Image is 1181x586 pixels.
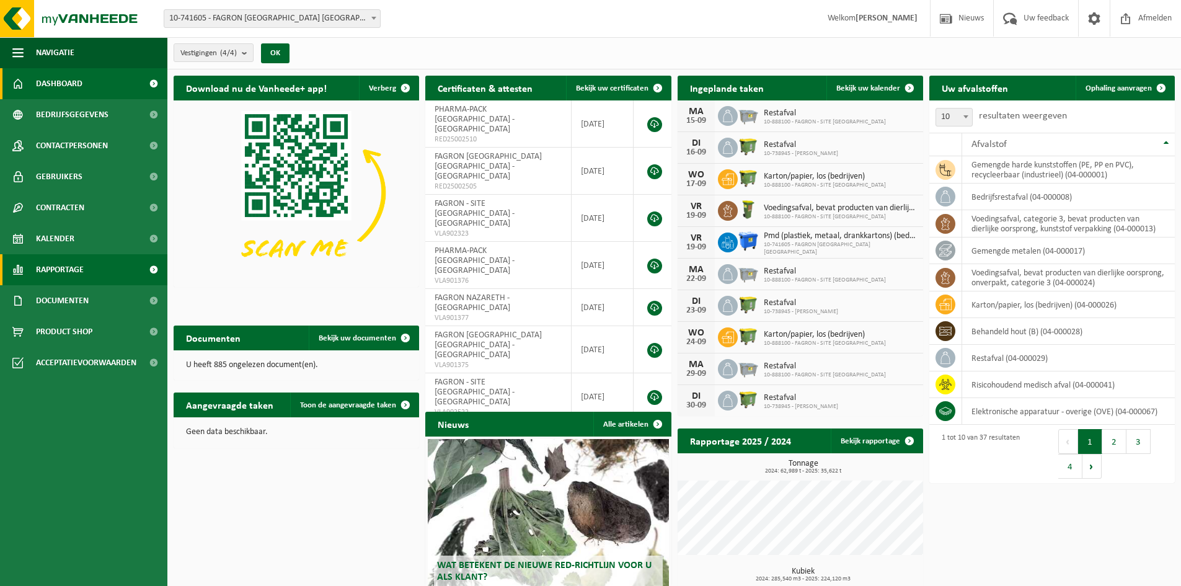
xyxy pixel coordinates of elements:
span: 10-888100 - FAGRON - SITE [GEOGRAPHIC_DATA] [764,213,917,221]
button: Previous [1058,429,1078,454]
div: 15-09 [684,117,709,125]
span: Karton/papier, los (bedrijven) [764,172,886,182]
img: WB-2500-GAL-GY-04 [738,104,759,125]
span: 2024: 285,540 m3 - 2025: 224,120 m3 [684,576,923,582]
p: U heeft 885 ongelezen document(en). [186,361,407,370]
span: Afvalstof [971,140,1007,149]
span: 10-741605 - FAGRON BELGIUM NV - NAZARETH [164,9,381,28]
h2: Nieuws [425,412,481,436]
span: 10 [936,108,973,127]
div: 24-09 [684,338,709,347]
span: FAGRON NAZARETH - [GEOGRAPHIC_DATA] [435,293,510,313]
div: 19-09 [684,211,709,220]
span: Acceptatievoorwaarden [36,347,136,378]
span: 10-741605 - FAGRON BELGIUM NV - NAZARETH [164,10,380,27]
td: [DATE] [572,100,634,148]
span: Bekijk uw certificaten [576,84,648,92]
span: Bekijk uw kalender [836,84,900,92]
td: [DATE] [572,195,634,242]
span: VLA902323 [435,229,562,239]
span: 10-888100 - FAGRON - SITE [GEOGRAPHIC_DATA] [764,371,886,379]
a: Bekijk rapportage [831,428,922,453]
span: 10-888100 - FAGRON - SITE [GEOGRAPHIC_DATA] [764,182,886,189]
img: WB-2500-GAL-GY-04 [738,262,759,283]
span: 10-738945 - [PERSON_NAME] [764,150,838,158]
h2: Aangevraagde taken [174,393,286,417]
span: Toon de aangevraagde taken [300,401,396,409]
a: Ophaling aanvragen [1076,76,1174,100]
td: restafval (04-000029) [962,345,1175,371]
span: FAGRON - SITE [GEOGRAPHIC_DATA] - [GEOGRAPHIC_DATA] [435,378,515,407]
p: Geen data beschikbaar. [186,428,407,437]
td: voedingsafval, bevat producten van dierlijke oorsprong, onverpakt, categorie 3 (04-000024) [962,264,1175,291]
span: PHARMA-PACK [GEOGRAPHIC_DATA] - [GEOGRAPHIC_DATA] [435,246,515,275]
td: [DATE] [572,373,634,420]
div: 23-09 [684,306,709,315]
div: 22-09 [684,275,709,283]
button: Vestigingen(4/4) [174,43,254,62]
div: 30-09 [684,401,709,410]
span: VLA901376 [435,276,562,286]
span: FAGRON - SITE [GEOGRAPHIC_DATA] - [GEOGRAPHIC_DATA] [435,199,515,228]
span: 10-738945 - [PERSON_NAME] [764,308,838,316]
span: RED25002505 [435,182,562,192]
span: Restafval [764,393,838,403]
span: Gebruikers [36,161,82,192]
a: Toon de aangevraagde taken [290,393,418,417]
button: 3 [1126,429,1151,454]
div: DI [684,296,709,306]
span: Voedingsafval, bevat producten van dierlijke oorsprong, onverpakt, categorie 3 [764,203,917,213]
span: Documenten [36,285,89,316]
count: (4/4) [220,49,237,57]
label: resultaten weergeven [979,111,1067,121]
div: WO [684,328,709,338]
h2: Rapportage 2025 / 2024 [678,428,803,453]
td: [DATE] [572,148,634,195]
img: WB-1100-HPE-GN-50 [738,326,759,347]
span: Wat betekent de nieuwe RED-richtlijn voor u als klant? [437,561,652,582]
button: 4 [1058,454,1082,479]
span: Contactpersonen [36,130,108,161]
button: Verberg [359,76,418,100]
div: VR [684,233,709,243]
span: 10-888100 - FAGRON - SITE [GEOGRAPHIC_DATA] [764,118,886,126]
td: gemengde harde kunststoffen (PE, PP en PVC), recycleerbaar (industrieel) (04-000001) [962,156,1175,184]
td: risicohoudend medisch afval (04-000041) [962,371,1175,398]
button: 2 [1102,429,1126,454]
span: FAGRON [GEOGRAPHIC_DATA] [GEOGRAPHIC_DATA] - [GEOGRAPHIC_DATA] [435,152,542,181]
button: OK [261,43,290,63]
a: Bekijk uw certificaten [566,76,670,100]
span: Verberg [369,84,396,92]
td: [DATE] [572,289,634,326]
div: 17-09 [684,180,709,189]
span: 10-888100 - FAGRON - SITE [GEOGRAPHIC_DATA] [764,340,886,347]
span: RED25002510 [435,135,562,144]
h2: Uw afvalstoffen [929,76,1020,100]
td: [DATE] [572,326,634,373]
span: Bekijk uw documenten [319,334,396,342]
div: MA [684,265,709,275]
div: DI [684,138,709,148]
span: Navigatie [36,37,74,68]
h3: Kubiek [684,567,923,582]
span: Restafval [764,109,886,118]
a: Bekijk uw kalender [826,76,922,100]
button: Next [1082,454,1102,479]
span: Rapportage [36,254,84,285]
div: MA [684,107,709,117]
a: Bekijk uw documenten [309,326,418,350]
div: 29-09 [684,370,709,378]
span: Restafval [764,267,886,277]
img: Download de VHEPlus App [174,100,419,285]
td: bedrijfsrestafval (04-000008) [962,184,1175,210]
h2: Download nu de Vanheede+ app! [174,76,339,100]
td: gemengde metalen (04-000017) [962,238,1175,264]
h3: Tonnage [684,459,923,474]
span: Restafval [764,362,886,371]
span: 10 [936,109,972,126]
span: Dashboard [36,68,82,99]
span: 10-738945 - [PERSON_NAME] [764,403,838,411]
img: WB-1100-HPE-GN-50 [738,136,759,157]
div: WO [684,170,709,180]
span: FAGRON [GEOGRAPHIC_DATA] [GEOGRAPHIC_DATA] - [GEOGRAPHIC_DATA] [435,331,542,360]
